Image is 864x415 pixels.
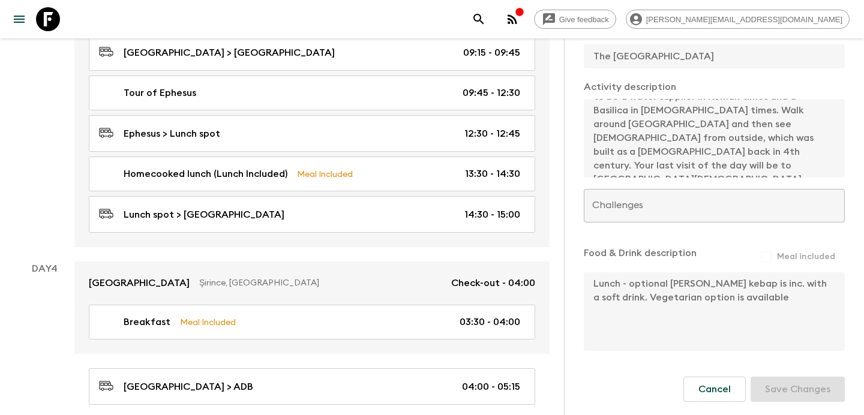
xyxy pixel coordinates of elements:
[180,315,236,329] p: Meal Included
[124,207,284,222] p: Lunch spot > [GEOGRAPHIC_DATA]
[451,276,535,290] p: Check-out - 04:00
[626,10,850,29] div: [PERSON_NAME][EMAIL_ADDRESS][DOMAIN_NAME]
[89,305,535,339] a: BreakfastMeal Included03:30 - 04:00
[463,86,520,100] p: 09:45 - 12:30
[89,276,190,290] p: [GEOGRAPHIC_DATA]
[74,261,550,305] a: [GEOGRAPHIC_DATA]Şirince, [GEOGRAPHIC_DATA]Check-out - 04:00
[124,127,220,141] p: Ephesus > Lunch spot
[777,251,835,263] span: Meal included
[465,167,520,181] p: 13:30 - 14:30
[464,127,520,141] p: 12:30 - 12:45
[89,368,535,405] a: [GEOGRAPHIC_DATA] > ADB04:00 - 05:15
[584,272,835,351] textarea: Lunch - optional [PERSON_NAME] kebap is inc. with a soft drink. Vegetarian option is available
[462,380,520,394] p: 04:00 - 05:15
[463,46,520,60] p: 09:15 - 09:45
[297,167,353,181] p: Meal Included
[467,7,491,31] button: search adventures
[89,196,535,233] a: Lunch spot > [GEOGRAPHIC_DATA]14:30 - 15:00
[553,15,616,24] span: Give feedback
[124,86,196,100] p: Tour of Ephesus
[89,34,535,71] a: [GEOGRAPHIC_DATA] > [GEOGRAPHIC_DATA]09:15 - 09:45
[89,115,535,152] a: Ephesus > Lunch spot12:30 - 12:45
[584,246,697,267] p: Food & Drink description
[124,46,335,60] p: [GEOGRAPHIC_DATA] > [GEOGRAPHIC_DATA]
[460,315,520,329] p: 03:30 - 04:00
[14,261,74,276] p: Day 4
[124,380,253,394] p: [GEOGRAPHIC_DATA] > ADB
[534,10,616,29] a: Give feedback
[584,99,835,178] textarea: Enjoy this full day guided tour of [GEOGRAPHIC_DATA]. Walk on [GEOGRAPHIC_DATA] and walk around [...
[584,80,845,94] p: Activity description
[89,157,535,191] a: Homecooked lunch (Lunch Included)Meal Included13:30 - 14:30
[7,7,31,31] button: menu
[124,167,287,181] p: Homecooked lunch (Lunch Included)
[683,377,746,402] button: Cancel
[89,76,535,110] a: Tour of Ephesus09:45 - 12:30
[124,315,170,329] p: Breakfast
[640,15,849,24] span: [PERSON_NAME][EMAIL_ADDRESS][DOMAIN_NAME]
[199,277,442,289] p: Şirince, [GEOGRAPHIC_DATA]
[464,207,520,222] p: 14:30 - 15:00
